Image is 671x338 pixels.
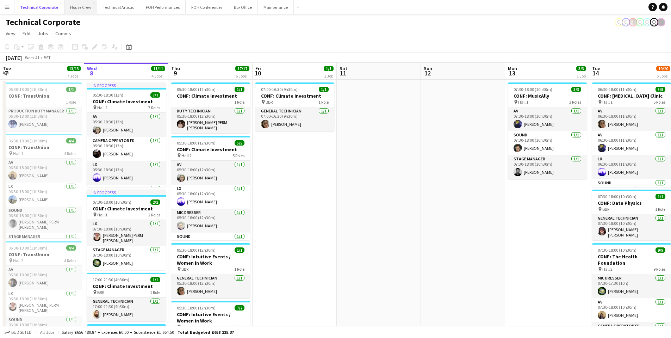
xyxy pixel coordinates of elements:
[87,297,166,321] app-card-role: General Technician1/117:00-21:30 (4h30m)[PERSON_NAME]
[592,82,671,187] app-job-card: 06:30-18:00 (11h30m)5/5CONF: [MEDICAL_DATA] Clinic Hall 15 RolesAV1/106:30-18:00 (11h30m)[PERSON_...
[235,140,244,146] span: 5/5
[64,151,76,156] span: 4 Roles
[4,328,33,336] button: Budgeted
[3,134,82,238] app-job-card: 06:30-18:00 (11h30m)4/4CONF: TransUnion Hall 14 RolesAV1/106:30-18:00 (11h30m)[PERSON_NAME]LX1/10...
[93,277,129,282] span: 17:00-21:30 (4h30m)
[181,153,192,158] span: Hall 2
[97,105,107,110] span: Hall 2
[234,266,244,272] span: 1 Role
[87,113,166,137] app-card-role: AV1/105:30-18:30 (13h)[PERSON_NAME]
[66,138,76,143] span: 4/4
[35,29,51,38] a: Jobs
[232,324,244,330] span: 7 Roles
[508,155,587,179] app-card-role: Stage Manager1/107:30-18:00 (10h30m)[PERSON_NAME]
[258,0,294,14] button: Maintenance
[615,18,623,26] app-user-avatar: Vaida Pikzirne
[261,87,298,92] span: 07:00-16:30 (9h30m)
[87,185,166,209] app-card-role: Mic Dresser1/1
[171,233,250,257] app-card-role: Sound1/105:30-18:00 (12h30m)
[171,253,250,266] h3: CONF: Intuitive Events / Women in Work
[3,207,82,233] app-card-role: Sound1/106:30-18:00 (11h30m)[PERSON_NAME] PERM [PERSON_NAME]
[87,190,166,270] app-job-card: In progress07:30-18:00 (10h30m)2/2CONF: Climate Investment Hall 12 RolesLX1/107:30-18:00 (10h30m)...
[569,99,581,105] span: 3 Roles
[235,305,244,311] span: 7/7
[8,87,47,92] span: 06:30-18:00 (11h30m)
[602,99,613,105] span: Hall 1
[13,151,23,156] span: Hall 1
[150,199,160,205] span: 2/2
[3,29,18,38] a: View
[3,290,82,316] app-card-role: LX1/106:30-18:00 (11h30m)[PERSON_NAME] PERM [PERSON_NAME]
[3,93,82,99] h3: CONF: TransUnion
[67,66,81,71] span: 13/13
[657,18,665,26] app-user-avatar: Gabrielle Barr
[151,72,165,77] div: 4 Jobs
[228,0,258,14] button: Box Office
[622,18,630,26] app-user-avatar: Visitor Services
[507,69,517,77] span: 13
[171,136,250,240] div: 05:30-18:00 (12h30m)5/5CONF: Climate Investment Hall 25 RolesAV1/105:30-18:00 (12h30m)[PERSON_NAM...
[235,247,244,253] span: 1/1
[20,29,33,38] a: Edit
[52,29,74,38] a: Comms
[2,69,11,77] span: 7
[177,140,216,146] span: 05:30-18:00 (12h30m)
[655,207,665,212] span: 1 Role
[656,247,665,253] span: 9/9
[592,131,671,155] app-card-role: AV1/106:30-18:00 (11h30m)[PERSON_NAME]
[656,87,665,92] span: 5/5
[171,185,250,209] app-card-role: LX1/105:30-18:00 (12h30m)[PERSON_NAME]
[87,205,166,212] h3: CONF: Climate Investment
[3,144,82,150] h3: CONF: TransUnion
[577,72,586,77] div: 1 Job
[181,324,192,330] span: Hall 1
[62,330,234,335] div: Salary £656 480.87 + Expenses £0.00 + Subsistence £1 654.50 =
[87,220,166,246] app-card-role: LX1/107:30-18:00 (10h30m)[PERSON_NAME] PERM [PERSON_NAME]
[93,199,131,205] span: 07:30-18:00 (10h30m)
[171,161,250,185] app-card-role: AV1/105:30-18:00 (12h30m)[PERSON_NAME]
[592,190,671,240] div: 07:30-18:00 (10h30m)1/1CONF: Data Physics BBR1 RoleGeneral Technician1/107:30-18:00 (10h30m)[PERS...
[8,138,47,143] span: 06:30-18:00 (11h30m)
[508,131,587,155] app-card-role: Sound1/107:30-18:00 (10h30m)[PERSON_NAME]
[39,330,56,335] span: All jobs
[171,82,250,133] app-job-card: 05:30-18:00 (12h30m)1/1CONF: Climate Investment1 RoleDuty Technician1/105:30-18:00 (12h30m)[PERSO...
[140,0,186,14] button: FOH Performances
[508,93,587,99] h3: CONF: MusicAlly
[319,87,329,92] span: 1/1
[86,69,97,77] span: 8
[148,105,160,110] span: 7 Roles
[508,107,587,131] app-card-role: AV1/107:30-18:00 (10h30m)[PERSON_NAME]
[338,69,347,77] span: 11
[171,93,250,99] h3: CONF: Climate Investment
[67,72,81,77] div: 7 Jobs
[148,212,160,217] span: 2 Roles
[255,82,334,131] app-job-card: 07:00-16:30 (9h30m)1/1CONF: Climate Investment BBR1 RoleGeneral Technician1/107:00-16:30 (9h30m)[...
[591,69,600,77] span: 14
[87,273,166,321] app-job-card: 17:00-21:30 (4h30m)1/1CONF: Climate Investment BBR1 RoleGeneral Technician1/117:00-21:30 (4h30m)[...
[150,92,160,98] span: 7/7
[653,99,665,105] span: 5 Roles
[97,212,107,217] span: Hall 1
[171,65,180,72] span: Thu
[235,87,244,92] span: 1/1
[602,207,609,212] span: BBR
[592,107,671,131] app-card-role: AV1/106:30-18:00 (11h30m)[PERSON_NAME]
[23,30,31,37] span: Edit
[23,55,41,60] span: Week 41
[324,72,333,77] div: 1 Job
[254,69,261,77] span: 10
[236,72,249,77] div: 6 Jobs
[3,82,82,131] div: 06:30-18:00 (11h30m)1/1CONF: TransUnion1 RoleProduction Duty Manager1/106:30-18:00 (11h30m)[PERSO...
[171,146,250,153] h3: CONF: Climate Investment
[87,161,166,185] app-card-role: LX1/105:30-18:30 (13h)[PERSON_NAME]
[171,274,250,298] app-card-role: General Technician1/105:30-18:00 (12h30m)[PERSON_NAME]
[636,18,644,26] app-user-avatar: Liveforce Admin
[340,65,347,72] span: Sat
[171,311,250,324] h3: CONF: Intuitive Events / Women in Work
[255,65,261,72] span: Fri
[171,209,250,233] app-card-role: Mic Dresser1/105:30-18:00 (12h30m)[PERSON_NAME]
